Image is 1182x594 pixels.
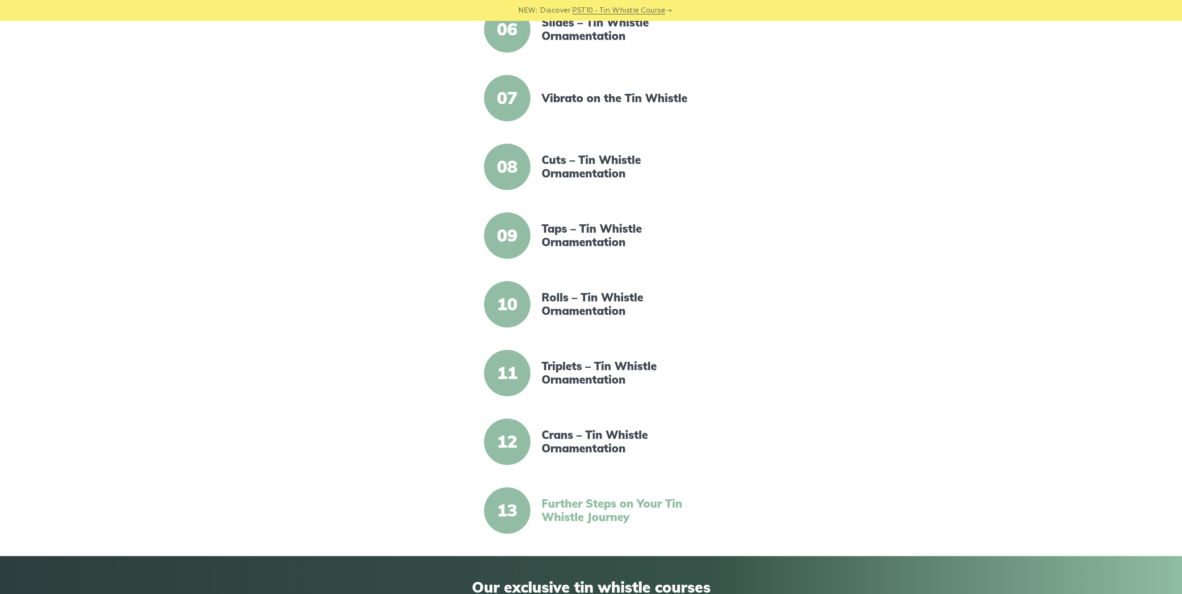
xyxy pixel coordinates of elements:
[542,153,701,180] a: Cuts – Tin Whistle Ornamentation
[542,359,701,386] a: Triplets – Tin Whistle Ornamentation
[542,16,701,43] a: Slides – Tin Whistle Ornamentation
[572,5,665,16] a: PST10 - Tin Whistle Course
[484,75,530,121] span: 07
[484,144,530,190] span: 08
[484,350,530,396] span: 11
[542,497,701,524] a: Further Steps on Your Tin Whistle Journey
[484,418,530,465] span: 12
[484,487,530,534] span: 13
[518,5,537,16] span: NEW:
[542,428,701,455] a: Crans – Tin Whistle Ornamentation
[484,281,530,327] span: 10
[542,291,701,318] a: Rolls – Tin Whistle Ornamentation
[542,222,701,249] a: Taps – Tin Whistle Ornamentation
[542,91,701,105] a: Vibrato on the Tin Whistle
[484,6,530,52] span: 06
[484,212,530,259] span: 09
[540,5,571,16] span: Discover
